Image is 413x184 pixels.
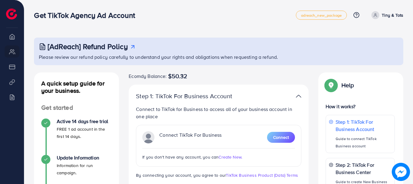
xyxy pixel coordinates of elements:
[34,11,140,20] h3: Get TikTok Agency Ad Account
[57,119,112,124] h4: Active 14 days free trial
[34,80,119,94] h4: A quick setup guide for your business.
[136,105,301,120] p: Connect to TikTok for Business to access all of your business account in one place
[57,125,112,140] p: FREE 1 ad account in the first 14 days.
[34,104,119,112] h4: Get started
[382,12,403,19] p: Tiny & Tots
[142,131,154,143] img: TikTok partner
[57,162,112,176] p: Information for run campaign.
[392,163,410,181] img: image
[267,132,295,143] button: Connect
[48,42,128,51] h3: [AdReach] Refund Policy
[142,154,218,160] span: If you don't have any account, you can
[218,154,242,160] span: Create New.
[6,8,17,19] img: logo
[369,11,403,19] a: Tiny & Tots
[336,118,391,133] p: Step 1: TikTok For Business Account
[226,172,298,178] a: TikTok Business Product (Data) Terms
[136,92,243,100] p: Step 1: TikTok For Business Account
[326,80,337,91] img: Popup guide
[341,82,354,89] p: Help
[168,72,188,80] span: $50.32
[39,53,400,61] p: Please review our refund policy carefully to understand your rights and obligations when requesti...
[159,131,222,143] p: Connect TikTok For Business
[273,134,289,140] span: Connect
[301,13,342,17] span: adreach_new_package
[326,103,395,110] p: How it works?
[296,92,301,101] img: TikTok partner
[136,172,301,179] p: By connecting your account, you agree to our
[34,119,119,155] li: Active 14 days free trial
[336,135,391,150] p: Guide to connect TikTok Business account
[57,155,112,161] h4: Update Information
[336,161,391,176] p: Step 2: TikTok For Business Center
[129,72,167,80] span: Ecomdy Balance:
[296,11,347,20] a: adreach_new_package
